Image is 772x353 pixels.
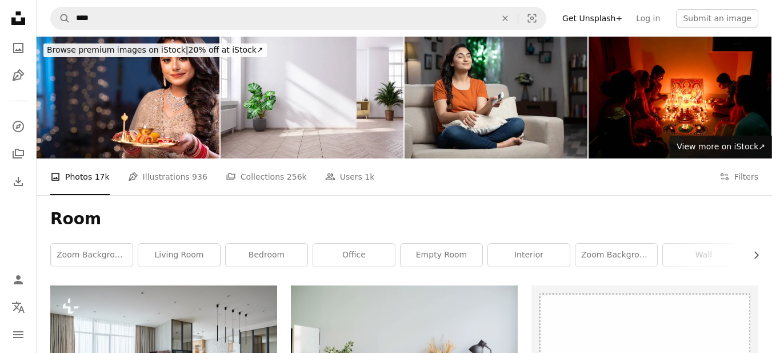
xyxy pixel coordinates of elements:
[7,142,30,165] a: Collections
[37,37,274,64] a: Browse premium images on iStock|20% off at iStock↗
[676,9,758,27] button: Submit an image
[47,45,263,54] span: 20% off at iStock ↗
[629,9,667,27] a: Log in
[7,64,30,87] a: Illustrations
[221,37,403,158] img: Modern mid century and minimalist interior of living room,empty room,3d render
[325,158,375,195] a: Users 1k
[677,142,765,151] span: View more on iStock ↗
[493,7,518,29] button: Clear
[555,9,629,27] a: Get Unsplash+
[7,170,30,193] a: Download History
[663,244,745,267] a: wall
[7,268,30,291] a: Log in / Sign up
[226,158,307,195] a: Collections 256k
[589,37,771,158] img: Diwali festival, Lakshmi Puja is a Hindu occasion for the veneration of Lakshmi
[37,37,219,158] img: Beautiful Indian young Hindu Bride holding diya oil lamp at during Diwali stock photo
[365,170,374,183] span: 1k
[50,209,758,229] h1: Room
[7,323,30,346] button: Menu
[192,170,207,183] span: 936
[313,244,395,267] a: office
[226,244,307,267] a: bedroom
[138,244,220,267] a: living room
[51,244,133,267] a: zoom background
[746,244,758,267] button: scroll list to the right
[488,244,570,267] a: interior
[7,37,30,60] a: Photos
[670,136,772,158] a: View more on iStock↗
[719,158,758,195] button: Filters
[51,7,70,29] button: Search Unsplash
[50,7,546,30] form: Find visuals sitewide
[518,7,546,29] button: Visual search
[575,244,657,267] a: zoom background office
[287,170,307,183] span: 256k
[401,244,482,267] a: empty room
[7,115,30,138] a: Explore
[7,296,30,319] button: Language
[405,37,587,158] img: shot of a young women Turning on the air conditioner sitting on sofa at home:- stock photo
[47,45,188,54] span: Browse premium images on iStock |
[128,158,207,195] a: Illustrations 936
